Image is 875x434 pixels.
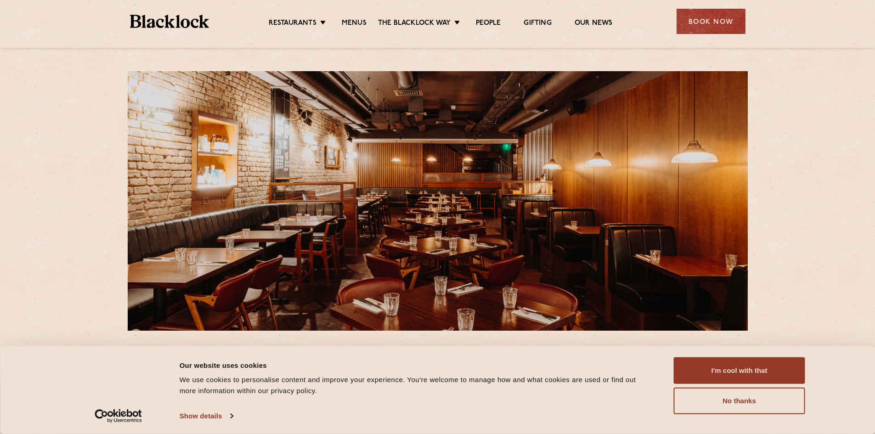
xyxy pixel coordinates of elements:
button: I'm cool with that [674,357,805,384]
div: Our website uses cookies [180,360,653,371]
a: The Blacklock Way [378,19,451,29]
a: Usercentrics Cookiebot - opens in a new window [78,409,158,423]
div: Book Now [677,9,745,34]
img: BL_Textured_Logo-footer-cropped.svg [130,15,209,28]
a: Menus [342,19,367,29]
a: Show details [180,409,233,423]
a: Our News [575,19,613,29]
div: We use cookies to personalise content and improve your experience. You're welcome to manage how a... [180,374,653,396]
button: No thanks [674,388,805,414]
a: Gifting [524,19,551,29]
a: People [476,19,501,29]
a: Restaurants [269,19,316,29]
